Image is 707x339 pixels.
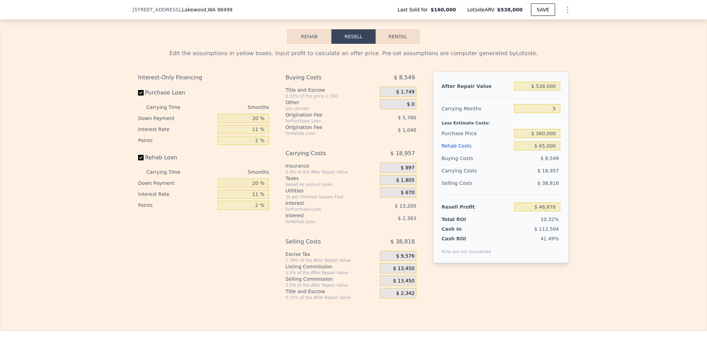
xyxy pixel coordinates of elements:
[285,288,377,295] div: Title and Escrow
[407,101,415,108] span: $ 0
[442,235,491,242] div: Cash ROI
[285,276,377,282] div: Selling Commission
[537,180,559,186] span: $ 38,818
[285,219,362,225] div: for Rehab Loan
[285,258,377,263] div: 1.78% of the After Repair Value
[390,236,415,248] span: $ 38,818
[537,168,559,173] span: $ 18,957
[285,295,377,300] div: 0.33% of the After Repair Value
[138,151,215,164] label: Rehab Loan
[138,87,215,99] label: Purchase Loan
[401,190,415,196] span: $ 670
[442,80,511,92] div: After Repair Value
[430,6,456,13] span: $160,000
[285,111,362,118] div: Origination Fee
[181,6,233,13] span: , Lakewood
[285,182,377,187] div: based on annual taxes
[561,3,574,17] button: Show Options
[390,147,415,160] span: $ 18,957
[285,118,362,124] div: for Purchase Loan
[396,89,414,95] span: $ 1,749
[285,282,377,288] div: 2.5% of the After Repair Value
[285,71,362,84] div: Buying Costs
[541,156,559,161] span: $ 8,549
[285,270,377,276] div: 2.5% of the After Repair Value
[442,127,511,140] div: Purchase Price
[534,226,559,232] span: $ 112,504
[442,115,560,127] div: Less Estimate Costs:
[285,99,377,106] div: Other
[285,162,377,169] div: Insurance
[285,187,377,194] div: Utilities
[138,113,215,124] div: Down Payment
[285,212,362,219] div: Interest
[138,200,215,211] div: Points
[285,87,377,93] div: Title and Escrow
[138,135,215,146] div: Points
[467,6,497,13] span: Lotside ARV
[442,177,511,189] div: Selling Costs
[398,6,431,13] span: Last Sold for
[285,147,362,160] div: Carrying Costs
[138,178,215,189] div: Down Payment
[285,106,377,111] div: you decide!
[285,194,377,200] div: 3¢ per Finished Square Foot
[531,3,555,16] button: SAVE
[398,127,416,133] span: $ 1,040
[206,7,232,12] span: , WA 98499
[442,226,485,232] div: Cash In
[285,251,377,258] div: Excise Tax
[393,266,415,272] span: $ 13,450
[138,124,215,135] div: Interest Rate
[442,164,485,177] div: Carrying Costs
[376,29,420,44] button: Rental
[138,90,144,96] input: Purchase Loan
[285,236,362,248] div: Selling Costs
[285,93,377,99] div: 0.33% of the price + 550
[541,217,559,222] span: 10.32%
[138,189,215,200] div: Interest Rate
[401,165,415,171] span: $ 897
[442,201,511,213] div: Resell Profit
[398,216,416,221] span: $ 2,383
[541,236,559,241] span: 41.49%
[138,71,269,84] div: Interest-Only Financing
[285,200,362,207] div: Interest
[393,278,415,284] span: $ 13,450
[442,140,511,152] div: Rehab Costs
[442,216,485,223] div: Total ROI
[442,102,511,115] div: Carrying Months
[146,102,191,113] div: Carrying Time
[146,167,191,178] div: Carrying Time
[395,203,416,209] span: $ 13,200
[331,29,376,44] button: Resell
[138,155,144,160] input: Rehab Loan
[285,169,377,175] div: 0.4% of the After Repair Value
[138,49,569,58] div: Edit the assumptions in yellow boxes. Input profit to calculate an offer price. Pre-set assumptio...
[285,207,362,212] div: for Purchase Loan
[285,131,362,136] div: for Rehab Loan
[285,175,377,182] div: Taxes
[194,102,269,113] div: 5 months
[396,290,414,297] span: $ 2,342
[497,7,523,12] span: $538,000
[442,242,491,255] div: ROIs are not annualized
[285,124,362,131] div: Origination Fee
[133,6,181,13] span: [STREET_ADDRESS]
[287,29,331,44] button: Rehab
[398,115,416,120] span: $ 5,760
[396,177,414,183] span: $ 1,805
[442,152,511,164] div: Buying Costs
[194,167,269,178] div: 5 months
[285,263,377,270] div: Listing Commission
[394,71,415,84] span: $ 8,549
[396,253,414,259] span: $ 9,576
